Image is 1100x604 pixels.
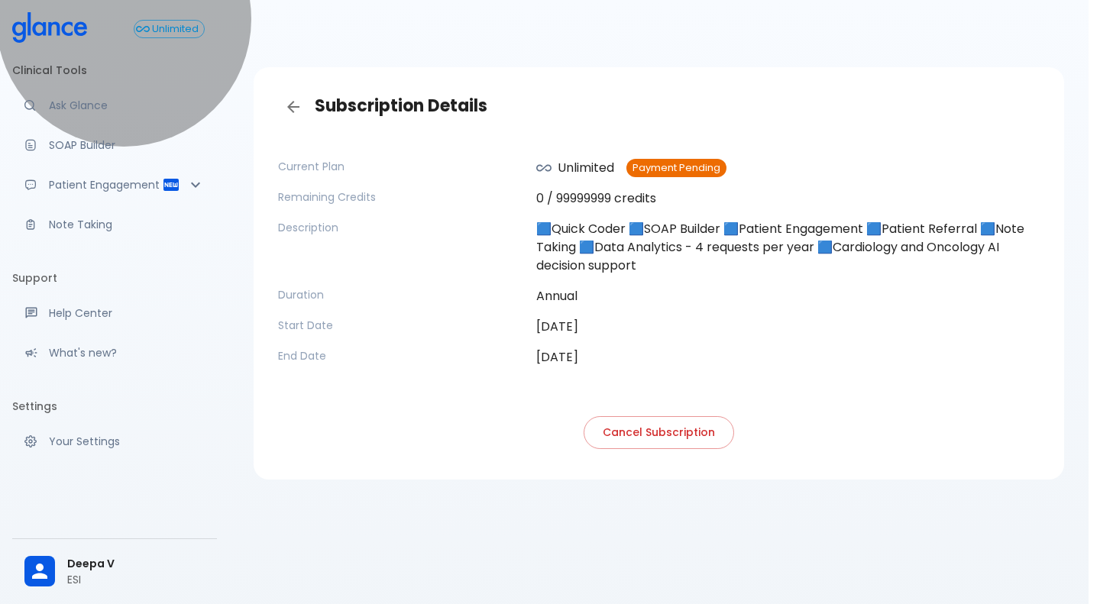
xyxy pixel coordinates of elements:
p: Description [278,220,524,235]
span: Payment Pending [626,163,726,174]
div: Patient Reports & Referrals [12,168,217,202]
a: Moramiz: Find ICD10AM codes instantly [12,89,217,122]
span: Unlimited [147,24,204,35]
p: Your Settings [49,434,205,449]
p: Start Date [278,318,524,333]
p: ESI [67,572,205,587]
time: [DATE] [536,348,578,366]
p: SOAP Builder [49,137,205,153]
h3: Subscription Details [278,92,1040,122]
p: Remaining Credits [278,189,524,205]
a: Back [278,92,309,122]
p: End Date [278,348,524,363]
a: Manage your settings [12,425,217,458]
li: Support [12,260,217,296]
span: Deepa V [67,556,205,572]
p: What's new? [49,345,205,360]
p: Note Taking [49,217,205,232]
a: Get help from our support team [12,296,217,330]
li: Settings [12,388,217,425]
p: Current Plan [278,159,524,174]
p: Annual [536,287,1040,305]
button: Cancel Subscription [584,416,734,449]
p: 0 / 99999999 credits [536,189,1040,208]
a: Docugen: Compose a clinical documentation in seconds [12,128,217,162]
a: Advanced note-taking [12,208,217,241]
a: Click to view or change your subscription [134,20,217,38]
p: 🟦Quick Coder 🟦SOAP Builder 🟦Patient Engagement 🟦Patient Referral 🟦Note Taking 🟦Data Analytics - 4... [536,220,1040,275]
time: [DATE] [536,318,578,335]
li: Clinical Tools [12,52,217,89]
div: Recent updates and feature releases [12,336,217,370]
p: Duration [278,287,524,302]
p: Patient Engagement [49,177,162,192]
p: Help Center [49,305,205,321]
p: Unlimited [536,159,614,177]
p: Ask Glance [49,98,205,113]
